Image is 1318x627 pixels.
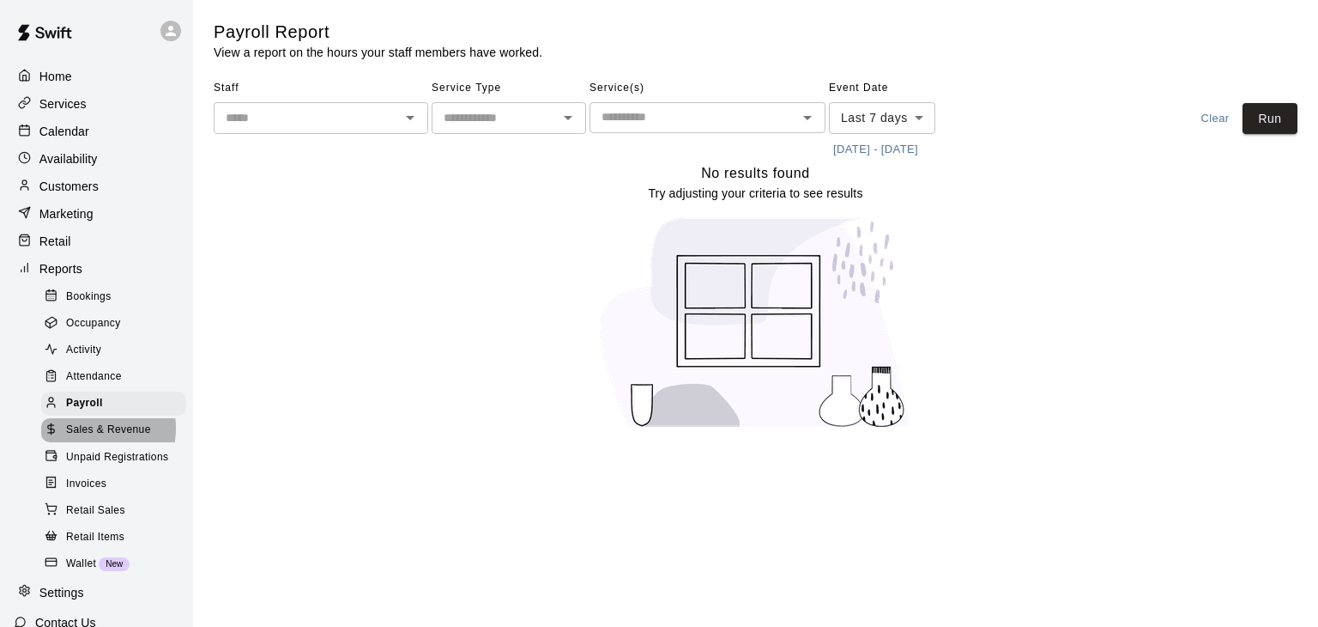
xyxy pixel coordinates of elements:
button: Run [1242,103,1297,135]
p: Reports [39,260,82,277]
span: Retail Sales [66,502,125,520]
a: Payroll [41,391,193,417]
span: Occupancy [66,315,121,332]
span: Attendance [66,368,122,386]
span: Activity [66,342,101,359]
a: Bookings [41,283,193,310]
p: Services [39,95,87,113]
p: Calendar [39,123,89,140]
p: View a report on the hours your staff members have worked. [214,44,542,61]
a: Retail [14,228,179,254]
span: Wallet [66,556,96,573]
div: Invoices [41,472,186,496]
button: [DATE] - [DATE] [829,137,922,163]
a: Reports [14,256,179,282]
span: Bookings [66,289,112,306]
button: Open [795,106,819,130]
p: Retail [39,233,71,250]
button: Clear [1188,103,1242,135]
span: Service Type [432,75,586,102]
a: Attendance [41,364,193,391]
a: Calendar [14,119,179,144]
span: Staff [214,75,428,102]
p: Availability [39,150,98,167]
span: Event Date [829,75,979,102]
button: Open [398,106,422,130]
a: Occupancy [41,310,193,337]
a: WalletNew [41,551,193,577]
a: Services [14,91,179,117]
p: Marketing [39,205,94,222]
img: No results found [584,202,928,443]
a: Retail Items [41,524,193,551]
button: Open [556,106,580,130]
a: Activity [41,338,193,364]
span: New [99,559,130,569]
h6: No results found [701,162,810,185]
div: Retail Sales [41,499,186,523]
p: Try adjusting your criteria to see results [648,185,862,202]
p: Customers [39,178,99,195]
div: Unpaid Registrations [41,446,186,470]
a: Invoices [41,471,193,497]
div: Attendance [41,365,186,389]
p: Settings [39,584,84,601]
span: Retail Items [66,529,124,546]
span: Invoices [66,476,106,493]
div: Last 7 days [829,102,935,134]
p: Home [39,68,72,85]
div: Payroll [41,392,186,416]
span: Unpaid Registrations [66,449,168,466]
a: Customers [14,173,179,199]
div: Activity [41,338,186,362]
span: Payroll [66,395,103,412]
div: Retail Items [41,526,186,550]
div: Sales & Revenue [41,418,186,442]
div: WalletNew [41,552,186,576]
a: Settings [14,580,179,606]
a: Availability [14,146,179,172]
h5: Payroll Report [214,21,542,44]
a: Retail Sales [41,497,193,524]
a: Marketing [14,201,179,227]
div: Bookings [41,285,186,309]
div: Occupancy [41,312,186,336]
span: Sales & Revenue [66,422,151,439]
a: Sales & Revenue [41,417,193,444]
span: Service(s) [589,75,825,102]
a: Home [14,64,179,89]
a: Unpaid Registrations [41,444,193,471]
